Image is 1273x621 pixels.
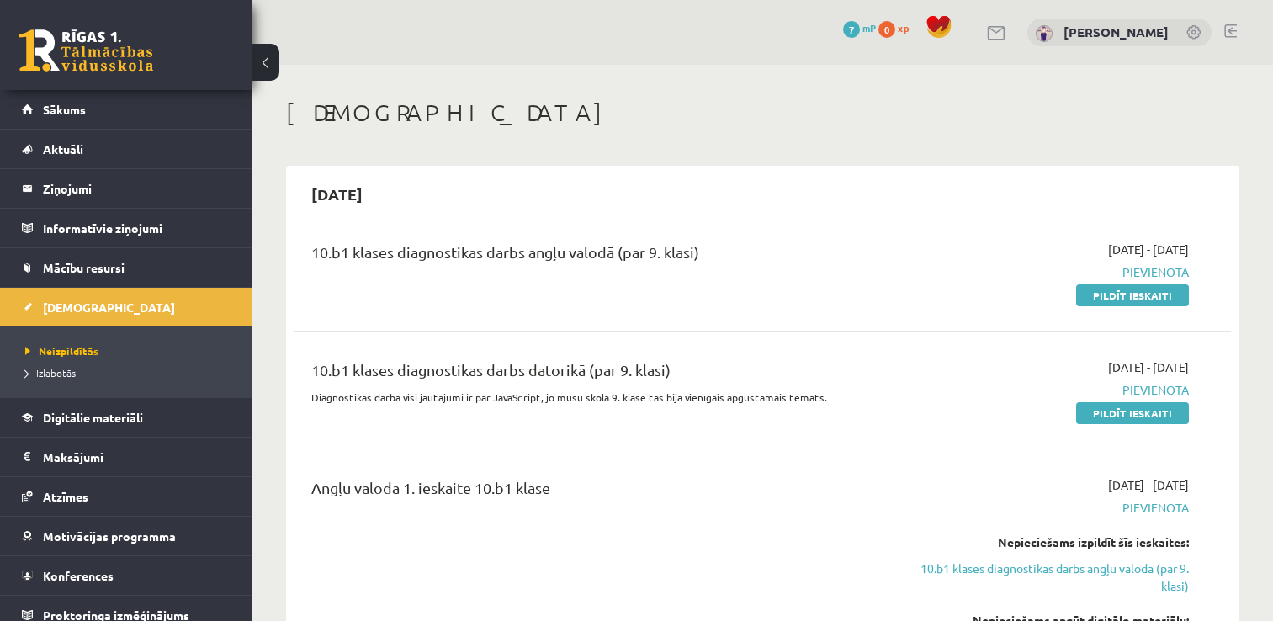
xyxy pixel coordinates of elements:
[913,263,1189,281] span: Pievienota
[22,209,231,247] a: Informatīvie ziņojumi
[22,438,231,476] a: Maksājumi
[43,438,231,476] legend: Maksājumi
[43,489,88,504] span: Atzīmes
[43,209,231,247] legend: Informatīvie ziņojumi
[898,21,909,34] span: xp
[862,21,876,34] span: mP
[311,358,888,390] div: 10.b1 klases diagnostikas darbs datorikā (par 9. klasi)
[22,398,231,437] a: Digitālie materiāli
[22,477,231,516] a: Atzīmes
[22,517,231,555] a: Motivācijas programma
[311,476,888,507] div: Angļu valoda 1. ieskaite 10.b1 klase
[43,410,143,425] span: Digitālie materiāli
[43,568,114,583] span: Konferences
[843,21,876,34] a: 7 mP
[43,300,175,315] span: [DEMOGRAPHIC_DATA]
[19,29,153,72] a: Rīgas 1. Tālmācības vidusskola
[1076,402,1189,424] a: Pildīt ieskaiti
[913,499,1189,517] span: Pievienota
[43,260,125,275] span: Mācību resursi
[294,174,379,214] h2: [DATE]
[43,141,83,157] span: Aktuāli
[22,90,231,129] a: Sākums
[43,102,86,117] span: Sākums
[913,533,1189,551] div: Nepieciešams izpildīt šīs ieskaites:
[1108,241,1189,258] span: [DATE] - [DATE]
[22,169,231,208] a: Ziņojumi
[878,21,917,34] a: 0 xp
[878,21,895,38] span: 0
[43,528,176,544] span: Motivācijas programma
[843,21,860,38] span: 7
[1036,25,1053,42] img: Aļona Girse
[1063,24,1169,40] a: [PERSON_NAME]
[1108,358,1189,376] span: [DATE] - [DATE]
[43,169,231,208] legend: Ziņojumi
[22,130,231,168] a: Aktuāli
[22,556,231,595] a: Konferences
[311,241,888,272] div: 10.b1 klases diagnostikas darbs angļu valodā (par 9. klasi)
[22,248,231,287] a: Mācību resursi
[286,98,1239,127] h1: [DEMOGRAPHIC_DATA]
[913,381,1189,399] span: Pievienota
[1108,476,1189,494] span: [DATE] - [DATE]
[25,344,98,358] span: Neizpildītās
[25,343,236,358] a: Neizpildītās
[311,390,888,405] p: Diagnostikas darbā visi jautājumi ir par JavaScript, jo mūsu skolā 9. klasē tas bija vienīgais ap...
[22,288,231,326] a: [DEMOGRAPHIC_DATA]
[913,560,1189,595] a: 10.b1 klases diagnostikas darbs angļu valodā (par 9. klasi)
[25,366,76,379] span: Izlabotās
[1076,284,1189,306] a: Pildīt ieskaiti
[25,365,236,380] a: Izlabotās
